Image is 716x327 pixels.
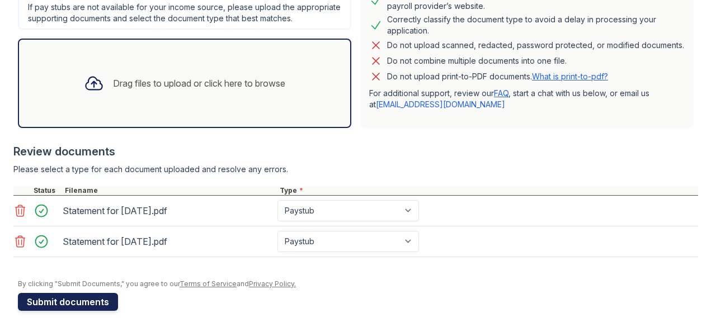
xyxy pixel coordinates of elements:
a: What is print-to-pdf? [532,72,608,81]
a: FAQ [494,88,508,98]
div: Statement for [DATE].pdf [63,233,273,250]
div: By clicking "Submit Documents," you agree to our and [18,279,698,288]
div: Do not upload scanned, redacted, password protected, or modified documents. [387,39,684,52]
div: Type [277,186,698,195]
p: For additional support, review our , start a chat with us below, or email us at [369,88,685,110]
div: Do not combine multiple documents into one file. [387,54,567,68]
div: Statement for [DATE].pdf [63,202,273,220]
div: Filename [63,186,277,195]
div: Correctly classify the document type to avoid a delay in processing your application. [387,14,685,36]
div: Status [31,186,63,195]
p: Do not upload print-to-PDF documents. [387,71,608,82]
a: Privacy Policy. [249,279,296,288]
button: Submit documents [18,293,118,311]
a: Terms of Service [180,279,237,288]
a: [EMAIL_ADDRESS][DOMAIN_NAME] [376,99,505,109]
div: Review documents [13,144,698,159]
div: Please select a type for each document uploaded and resolve any errors. [13,164,698,175]
div: Drag files to upload or click here to browse [113,77,285,90]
